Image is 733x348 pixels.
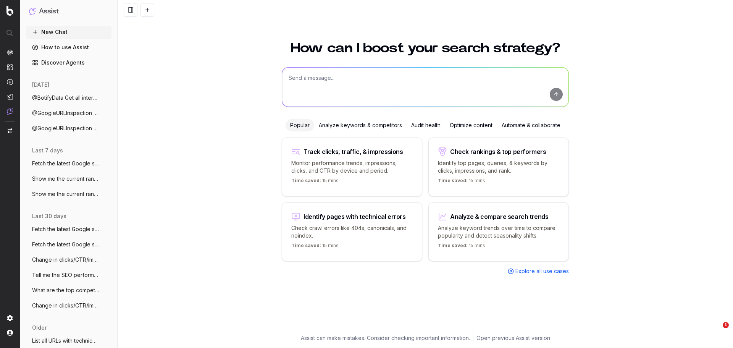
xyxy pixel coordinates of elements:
div: Identify pages with technical errors [304,214,406,220]
button: Change in clicks/CTR/impressions over la [26,299,111,312]
button: Show me the current rankings for https:/ [26,188,111,200]
span: 1 [723,322,729,328]
p: Identify top pages, queries, & keywords by clicks, impressions, and rank. [438,159,559,175]
img: Analytics [7,49,13,55]
span: @GoogleURLInspection Run Google URL Insp [32,125,99,132]
span: Fetch the latest Google search results f [32,225,99,233]
p: 15 mins [438,243,485,252]
img: Assist [7,108,13,115]
span: last 7 days [32,147,63,154]
span: Time saved: [291,243,321,248]
img: Botify logo [6,6,13,16]
a: How to use Assist [26,41,111,53]
button: What are the top competitors ranking for [26,284,111,296]
span: What are the top competitors ranking for [32,286,99,294]
h1: Assist [39,6,59,17]
span: Show me the current rankings for https:/ [32,190,99,198]
div: Optimize content [445,119,497,131]
button: Fetch the latest Google search results f [26,238,111,251]
div: Analyze keywords & competitors [314,119,407,131]
span: [DATE] [32,81,49,89]
span: older [32,324,47,332]
img: Assist [29,8,36,15]
a: Explore all use cases [508,267,569,275]
img: Intelligence [7,64,13,70]
span: Time saved: [438,243,468,248]
span: Fetch the latest Google search results f [32,160,99,167]
img: Setting [7,315,13,321]
button: @GoogleURLInspection Run Google URL Insp [26,122,111,134]
p: Check crawl errors like 404s, canonicals, and noindex. [291,224,413,240]
div: Analyze & compare search trends [450,214,549,220]
a: Open previous Assist version [476,334,550,342]
p: Analyze keyword trends over time to compare popularity and detect seasonality shifts. [438,224,559,240]
p: 15 mins [438,178,485,187]
span: Explore all use cases [515,267,569,275]
div: Automate & collaborate [497,119,565,131]
iframe: Intercom live chat [707,322,725,340]
img: My account [7,330,13,336]
span: Fetch the latest Google search results f [32,241,99,248]
button: @BotifyData Get all internal links point [26,92,111,104]
p: Monitor performance trends, impressions, clicks, and CTR by device and period. [291,159,413,175]
span: Time saved: [438,178,468,183]
button: List all URLs with technical errors from [26,335,111,347]
img: Studio [7,94,13,100]
div: Popular [286,119,314,131]
span: Change in clicks/CTR/impressions over la [32,302,99,309]
img: Switch project [8,128,12,133]
div: Track clicks, traffic, & impressions [304,149,403,155]
div: Check rankings & top performers [450,149,546,155]
p: 15 mins [291,178,339,187]
a: Discover Agents [26,57,111,69]
span: last 30 days [32,212,66,220]
div: Audit health [407,119,445,131]
img: Activation [7,79,13,85]
button: Fetch the latest Google search results f [26,157,111,170]
h1: How can I boost your search strategy? [282,41,569,55]
button: Assist [29,6,108,17]
button: Tell me the SEO performance of [URL] [26,269,111,281]
span: @BotifyData Get all internal links point [32,94,99,102]
button: Show me the current rankings for https:/ [26,173,111,185]
button: New Chat [26,26,111,38]
button: Change in clicks/CTR/impressions over la [26,254,111,266]
span: Show me the current rankings for https:/ [32,175,99,183]
p: Assist can make mistakes. Consider checking important information. [301,334,470,342]
span: Tell me the SEO performance of [URL] [32,271,99,279]
button: @GoogleURLInspection Run Google URL Insp [26,107,111,119]
p: 15 mins [291,243,339,252]
span: Change in clicks/CTR/impressions over la [32,256,99,264]
span: List all URLs with technical errors from [32,337,99,345]
button: Fetch the latest Google search results f [26,223,111,235]
span: @GoogleURLInspection Run Google URL Insp [32,109,99,117]
span: Time saved: [291,178,321,183]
